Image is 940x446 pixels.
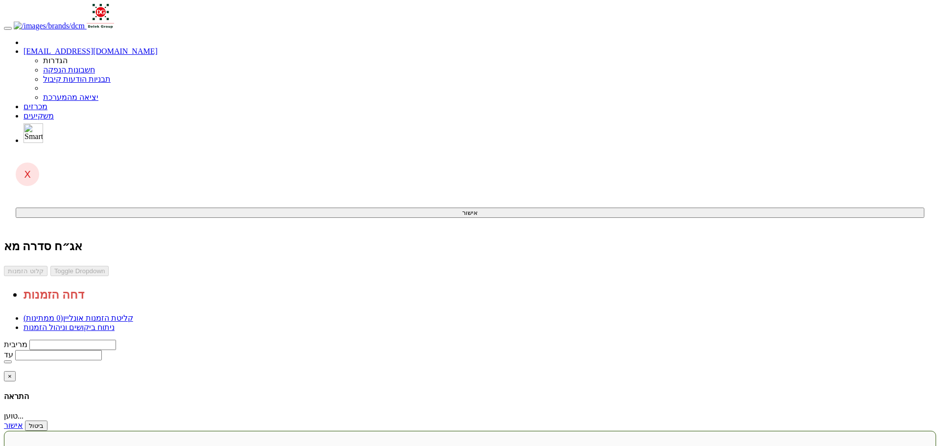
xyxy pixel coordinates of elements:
[54,267,105,275] span: Toggle Dropdown
[50,266,109,276] button: Toggle Dropdown
[4,371,16,381] button: Close
[23,314,133,322] a: קליטת הזמנות אונליין(0 ממתינות)
[4,351,13,359] label: עד
[43,93,98,101] a: יציאה מהמערכת
[4,340,27,349] label: מריבית
[14,22,85,30] img: /images/brands/dcm
[4,421,23,429] a: אישור
[23,288,84,301] a: דחה הזמנות
[23,323,115,331] a: ניתוח ביקושים וניהול הזמנות
[43,75,111,83] a: תבניות הודעות קיבול
[24,168,31,180] span: X
[25,421,47,431] button: ביטול
[87,4,114,28] img: Auction Logo
[43,66,95,74] a: חשבונות הנפקה
[23,102,47,111] a: מכרזים
[23,47,158,55] a: [EMAIL_ADDRESS][DOMAIN_NAME]
[43,56,936,65] li: הגדרות
[4,392,936,401] h4: התראה
[4,411,936,421] div: טוען...
[23,123,43,143] img: SmartBull Logo
[16,208,924,218] button: אישור
[23,112,54,120] a: משקיעים
[23,314,63,322] span: (0 ממתינות)
[4,266,47,276] button: קלוט הזמנות
[4,239,936,253] div: קבוצת דלק בעמ - אג״ח (סדרה מא) - הנפקה לציבור
[8,373,12,380] span: ×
